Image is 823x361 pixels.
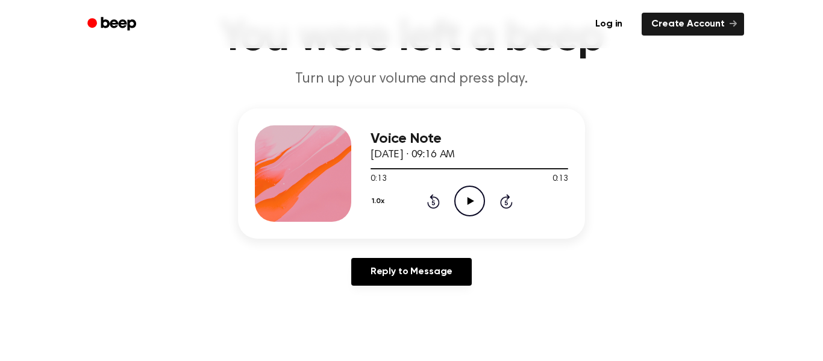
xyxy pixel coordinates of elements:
[79,13,147,36] a: Beep
[371,191,389,212] button: 1.0x
[371,131,568,147] h3: Voice Note
[371,149,455,160] span: [DATE] · 09:16 AM
[552,173,568,186] span: 0:13
[371,173,386,186] span: 0:13
[180,69,643,89] p: Turn up your volume and press play.
[642,13,744,36] a: Create Account
[351,258,472,286] a: Reply to Message
[583,10,634,38] a: Log in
